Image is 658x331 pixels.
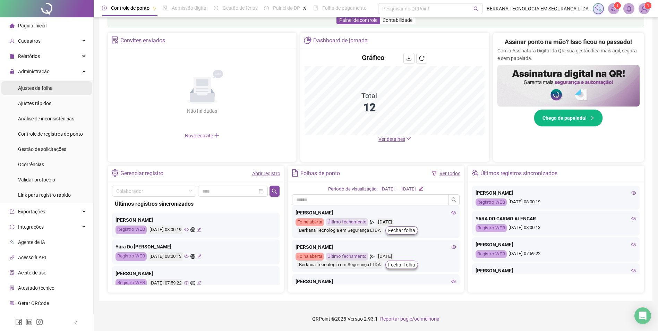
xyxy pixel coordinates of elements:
[406,56,412,61] span: download
[595,5,602,12] img: sparkle-icon.fc2bf0ac1784a2077858766a79e2daf3.svg
[223,5,258,11] span: Gestão de férias
[378,136,405,142] span: Ver detalhes
[616,3,619,8] span: 1
[10,255,15,260] span: api
[102,6,107,10] span: clock-circle
[326,218,368,226] div: Último fechamento
[385,226,418,235] button: Fechar folha
[451,210,456,215] span: eye
[439,171,460,176] a: Ver todos
[542,114,587,122] span: Chega de papelada!
[313,6,318,10] span: book
[111,169,119,177] span: setting
[296,278,456,285] div: [PERSON_NAME]
[10,300,15,305] span: qrcode
[647,3,649,8] span: 1
[116,270,276,277] div: [PERSON_NAME]
[10,285,15,290] span: solution
[476,224,636,232] div: [DATE] 08:00:13
[631,268,636,273] span: eye
[214,6,219,10] span: sun
[116,243,276,251] div: Yara Do [PERSON_NAME]
[406,136,411,141] span: down
[111,5,149,11] span: Controle de ponto
[197,254,202,258] span: edit
[116,252,147,261] div: Registro WEB
[419,186,423,191] span: edit
[296,253,324,261] div: Folha aberta
[74,320,78,325] span: left
[534,109,603,127] button: Chega de papelada!
[476,224,507,232] div: Registro WEB
[328,186,378,193] div: Período de visualização:
[18,69,50,74] span: Administração
[476,189,636,197] div: [PERSON_NAME]
[348,316,363,322] span: Versão
[10,69,15,74] span: lock
[634,307,651,324] div: Open Intercom Messenger
[476,198,636,206] div: [DATE] 08:00:19
[362,53,384,62] h4: Gráfico
[18,23,46,28] span: Página inicial
[385,261,418,269] button: Fechar folha
[116,279,147,288] div: Registro WEB
[148,252,182,261] div: [DATE] 08:00:13
[398,186,399,193] div: -
[297,261,383,269] div: Berkana Tecnologia em Segurança LTDA
[18,270,46,275] span: Aceite de uso
[487,5,589,12] span: BERKANA TECNOLOGIA EM SEGURANÇA LTDA
[402,186,416,193] div: [DATE]
[313,35,368,46] div: Dashboard de jornada
[115,200,277,208] div: Últimos registros sincronizados
[18,53,40,59] span: Relatórios
[300,168,340,179] div: Folhas de ponto
[326,253,368,261] div: Último fechamento
[163,6,168,10] span: file-done
[116,216,276,224] div: [PERSON_NAME]
[94,307,658,331] footer: QRPoint © 2025 - 2.93.1 -
[120,35,165,46] div: Convites enviados
[15,319,22,325] span: facebook
[26,319,33,325] span: linkedin
[476,198,507,206] div: Registro WEB
[631,242,636,247] span: eye
[291,169,299,177] span: file-text
[190,227,195,232] span: global
[476,215,636,222] div: YARA DO CARMO ALENCAR
[18,255,46,260] span: Acesso à API
[610,6,617,12] span: notification
[18,146,66,152] span: Gestão de solicitações
[505,37,632,47] h2: Assinar ponto na mão? Isso ficou no passado!
[644,2,651,9] sup: Atualize o seu contato no menu Meus Dados
[197,281,202,285] span: edit
[10,270,15,275] span: audit
[451,279,456,284] span: eye
[18,162,44,167] span: Ocorrências
[18,101,51,106] span: Ajustes rápidos
[303,6,307,10] span: pushpin
[480,168,557,179] div: Últimos registros sincronizados
[190,281,195,285] span: global
[376,218,394,226] div: [DATE]
[589,116,594,120] span: arrow-right
[639,3,649,14] img: 66035
[152,6,156,10] span: pushpin
[10,224,15,229] span: sync
[380,316,439,322] span: Reportar bug e/ou melhoria
[184,254,189,258] span: eye
[18,209,45,214] span: Exportações
[304,36,311,44] span: pie-chart
[18,300,49,306] span: Gerar QRCode
[322,5,367,11] span: Folha de pagamento
[18,177,55,183] span: Validar protocolo
[190,254,195,258] span: global
[18,224,44,230] span: Integrações
[273,5,300,11] span: Painel do DP
[631,190,636,195] span: eye
[197,227,202,232] span: edit
[18,131,83,137] span: Controle de registros de ponto
[476,250,507,258] div: Registro WEB
[476,241,636,248] div: [PERSON_NAME]
[18,192,71,198] span: Link para registro rápido
[614,2,621,9] sup: 1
